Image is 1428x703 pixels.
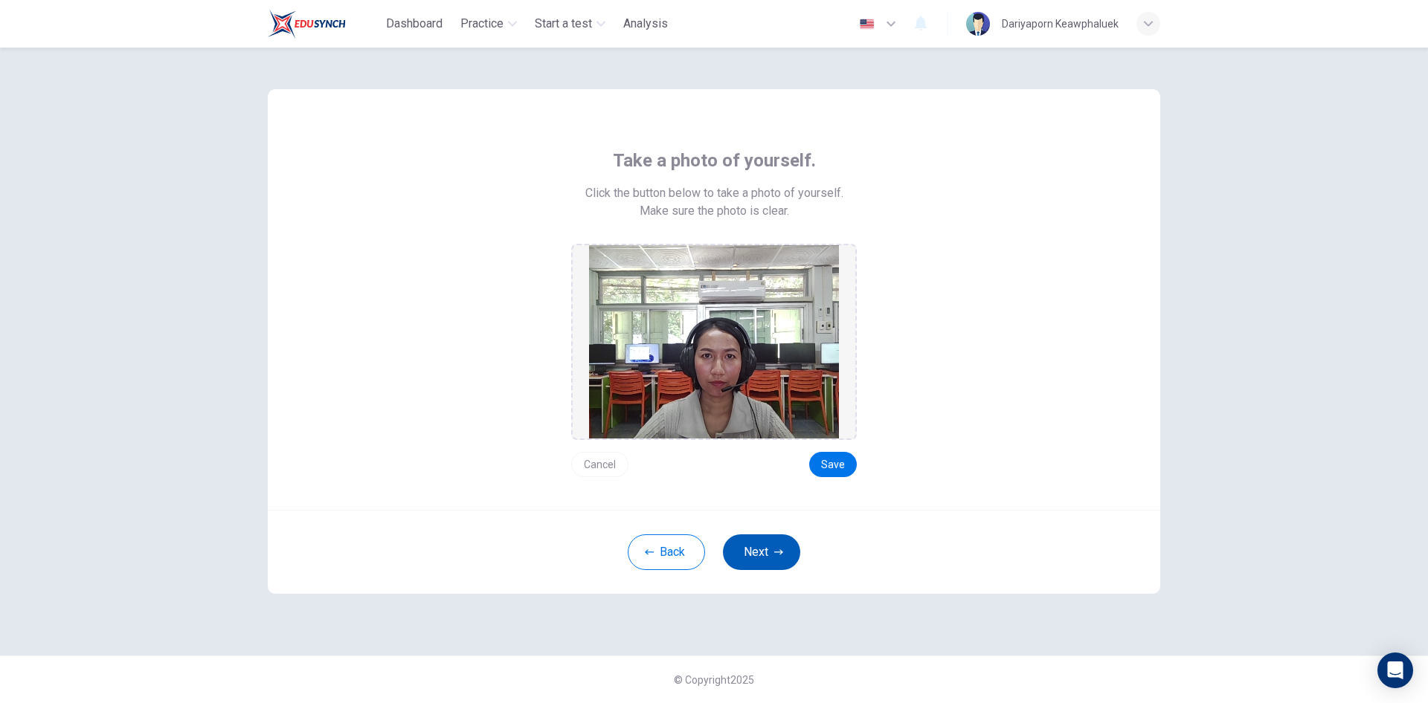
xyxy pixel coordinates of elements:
[966,12,990,36] img: Profile picture
[1377,652,1413,688] div: Open Intercom Messenger
[640,202,789,220] span: Make sure the photo is clear.
[1002,15,1119,33] div: Dariyaporn Keawphaluek
[585,184,843,202] span: Click the button below to take a photo of yourself.
[380,10,448,37] button: Dashboard
[628,534,705,570] button: Back
[460,15,504,33] span: Practice
[529,10,611,37] button: Start a test
[809,452,857,477] button: Save
[268,9,346,39] img: Train Test logo
[613,149,816,172] span: Take a photo of yourself.
[674,674,754,686] span: © Copyright 2025
[617,10,674,37] button: Analysis
[454,10,523,37] button: Practice
[535,15,592,33] span: Start a test
[571,452,628,477] button: Cancel
[386,15,443,33] span: Dashboard
[623,15,668,33] span: Analysis
[589,245,839,438] img: preview screemshot
[268,9,380,39] a: Train Test logo
[858,19,876,30] img: en
[723,534,800,570] button: Next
